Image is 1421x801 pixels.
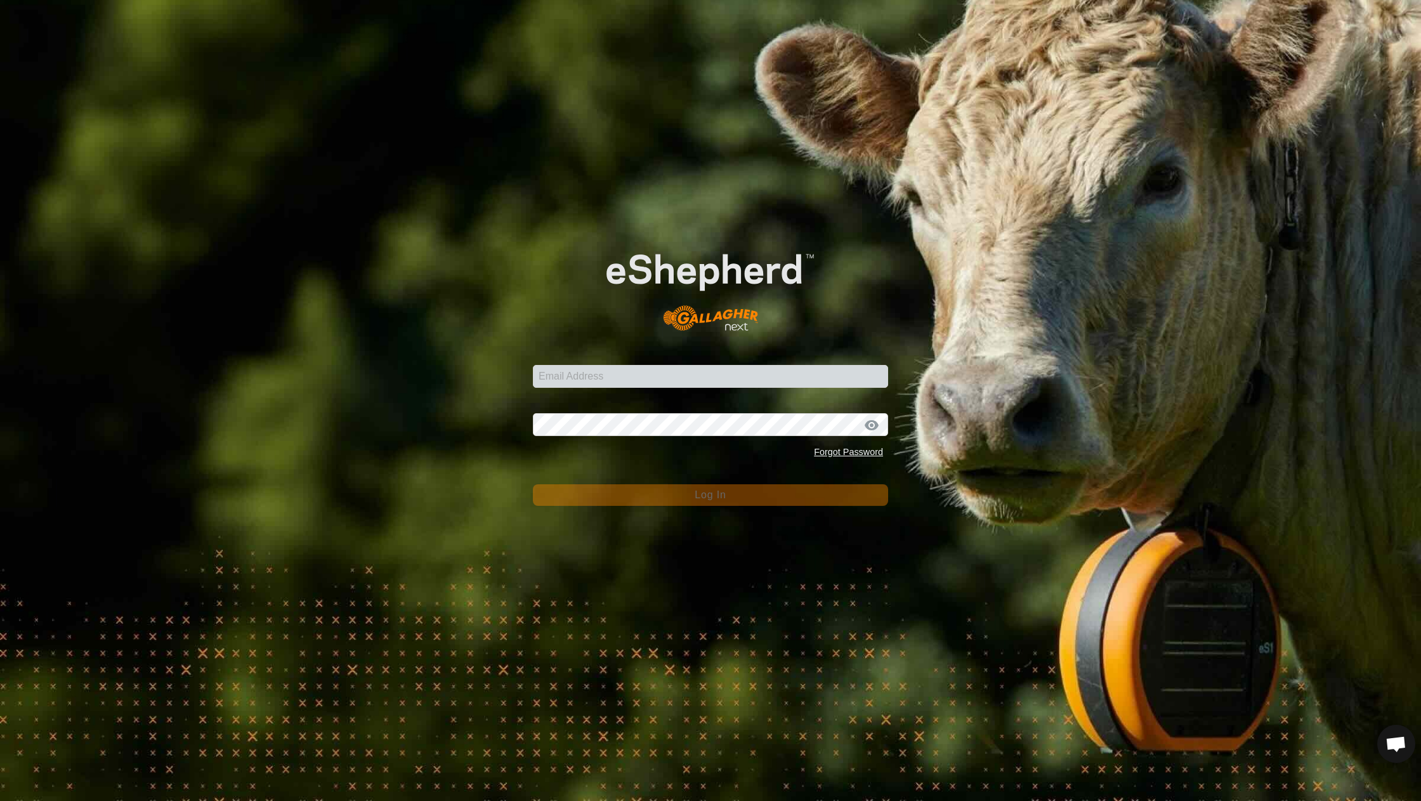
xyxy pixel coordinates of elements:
[533,365,888,388] input: Email Address
[695,489,726,500] span: Log In
[568,224,853,345] img: E-shepherd Logo
[1377,725,1415,763] div: Open chat
[533,484,888,506] button: Log In
[814,447,883,457] a: Forgot Password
